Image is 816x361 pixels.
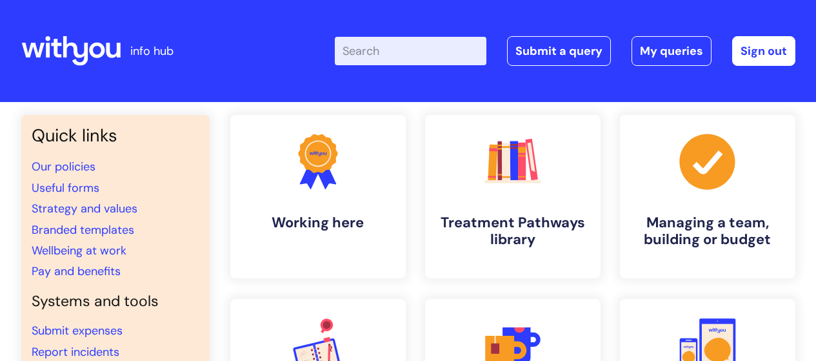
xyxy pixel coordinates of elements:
h4: Working here [241,214,395,231]
a: Strategy and values [32,201,137,216]
a: Pay and benefits [32,263,121,279]
a: Wellbeing at work [32,243,126,258]
a: Submit a query [507,36,611,66]
a: Branded templates [32,222,134,238]
a: Treatment Pathways library [425,115,601,278]
a: Working here [230,115,406,278]
a: My queries [632,36,712,66]
h4: Managing a team, building or budget [630,214,785,249]
a: Sign out [732,36,795,66]
p: info hub [130,41,174,61]
div: | - [335,36,795,66]
a: Managing a team, building or budget [620,115,795,278]
a: Submit expenses [32,323,123,338]
h4: Systems and tools [32,293,199,311]
a: Useful forms [32,180,99,196]
h4: Treatment Pathways library [435,214,590,249]
a: Our policies [32,159,95,174]
input: Search [335,37,486,65]
h3: Quick links [32,125,199,146]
